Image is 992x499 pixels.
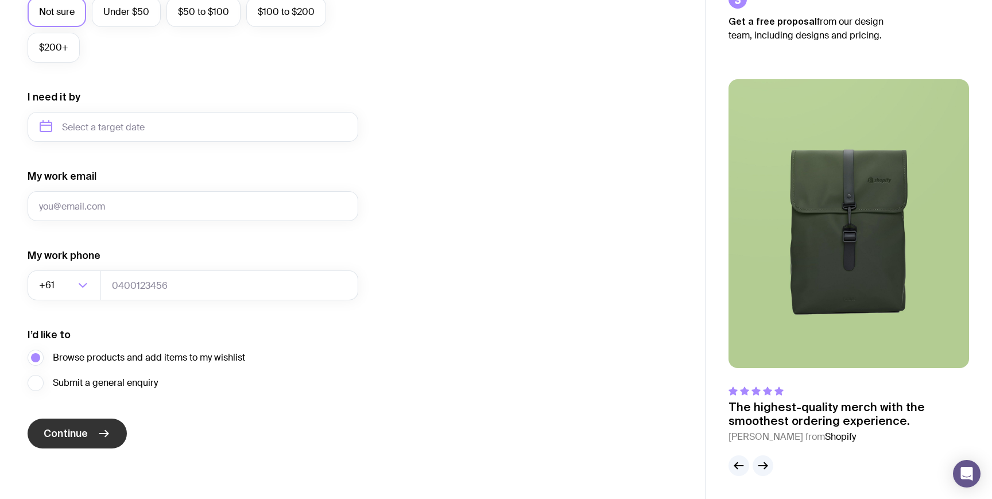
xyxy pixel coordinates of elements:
span: Browse products and add items to my wishlist [53,351,245,365]
label: $200+ [28,33,80,63]
cite: [PERSON_NAME] from [728,430,969,444]
span: Submit a general enquiry [53,376,158,390]
div: Search for option [28,270,101,300]
span: Continue [44,427,88,440]
p: The highest-quality merch with the smoothest ordering experience. [728,400,969,428]
div: Open Intercom Messenger [953,460,981,488]
input: you@email.com [28,191,358,221]
input: Select a target date [28,112,358,142]
strong: Get a free proposal [728,16,817,26]
input: 0400123456 [100,270,358,300]
label: I’d like to [28,328,71,342]
button: Continue [28,419,127,448]
span: Shopify [825,431,856,443]
label: My work phone [28,249,100,262]
span: +61 [39,270,57,300]
input: Search for option [57,270,75,300]
label: I need it by [28,90,80,104]
label: My work email [28,169,96,183]
p: from our design team, including designs and pricing. [728,14,901,42]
